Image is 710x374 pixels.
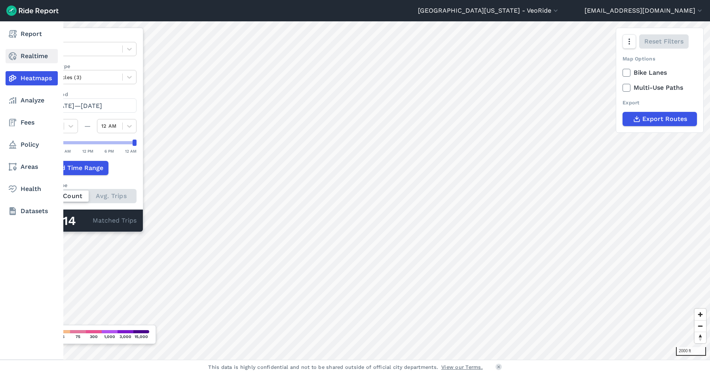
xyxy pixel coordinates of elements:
[6,71,58,85] a: Heatmaps
[623,112,697,126] button: Export Routes
[695,332,706,343] button: Reset bearing to north
[644,37,683,46] span: Reset Filters
[53,163,103,173] span: Add Time Range
[32,210,143,232] div: Matched Trips
[639,34,689,49] button: Reset Filters
[82,147,93,155] div: 12 PM
[6,93,58,108] a: Analyze
[38,216,93,226] div: 113,114
[623,55,697,62] div: Map Options
[38,181,137,189] div: Count Type
[695,309,706,320] button: Zoom in
[585,6,704,15] button: [EMAIL_ADDRESS][DOMAIN_NAME]
[6,49,58,63] a: Realtime
[642,114,687,124] span: Export Routes
[6,138,58,152] a: Policy
[104,147,114,155] div: 6 PM
[53,102,102,110] span: [DATE]—[DATE]
[61,147,71,155] div: 6 AM
[623,99,697,106] div: Export
[38,98,137,113] button: [DATE]—[DATE]
[38,34,137,42] label: Data Type
[38,62,137,70] label: Vehicle Type
[676,347,706,356] div: 2000 ft
[78,121,97,131] div: —
[6,115,58,130] a: Fees
[623,68,697,77] label: Bike Lanes
[6,182,58,196] a: Health
[6,204,58,218] a: Datasets
[25,21,710,360] canvas: Map
[38,91,137,98] label: Data Period
[38,161,108,175] button: Add Time Range
[125,147,137,155] div: 12 AM
[418,6,560,15] button: [GEOGRAPHIC_DATA][US_STATE] - VeoRide
[6,27,58,41] a: Report
[6,160,58,174] a: Areas
[6,6,59,16] img: Ride Report
[623,83,697,93] label: Multi-Use Paths
[441,363,483,371] a: View our Terms.
[695,320,706,332] button: Zoom out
